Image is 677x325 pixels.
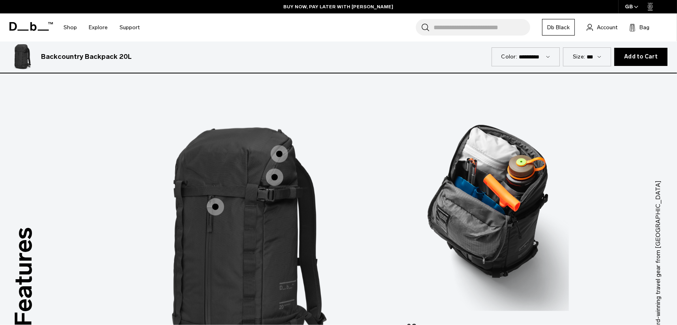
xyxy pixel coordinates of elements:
[58,13,146,41] nav: Main Navigation
[41,52,132,62] h3: Backcountry Backpack 20L
[624,54,658,60] span: Add to Cart
[9,44,35,70] img: Backcountry Backpack 20L Black Out
[120,13,140,41] a: Support
[542,19,575,36] a: Db Black
[640,23,649,32] span: Bag
[587,23,617,32] a: Account
[614,48,668,66] button: Add to Cart
[501,53,518,61] label: Color:
[64,13,77,41] a: Shop
[629,23,649,32] button: Bag
[284,3,394,10] a: BUY NOW, PAY LATER WITH [PERSON_NAME]
[573,53,585,61] label: Size:
[597,23,617,32] span: Account
[89,13,108,41] a: Explore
